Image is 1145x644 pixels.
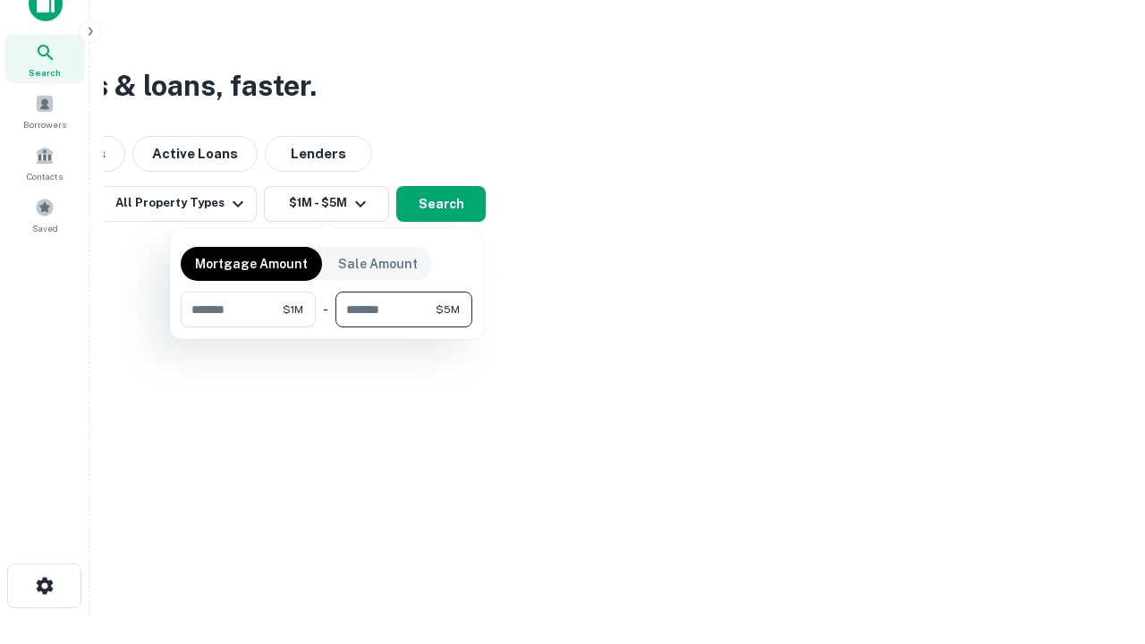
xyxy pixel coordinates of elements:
[1056,501,1145,587] iframe: Chat Widget
[436,301,460,318] span: $5M
[323,292,328,327] div: -
[195,254,308,274] p: Mortgage Amount
[338,254,418,274] p: Sale Amount
[283,301,303,318] span: $1M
